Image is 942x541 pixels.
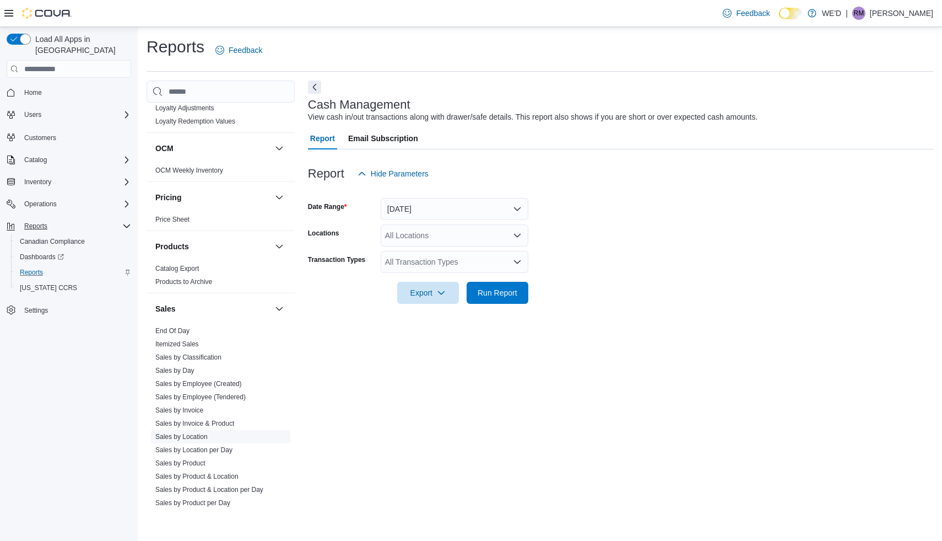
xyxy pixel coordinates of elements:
a: Loyalty Redemption Values [155,117,235,125]
span: Sales by Invoice & Product [155,419,234,428]
span: Export [404,282,452,304]
span: Dashboards [20,253,64,261]
span: Reports [24,222,47,231]
button: Next [308,81,321,94]
button: Open list of options [513,258,522,266]
div: OCM [147,164,295,181]
a: Sales by Day [155,367,194,374]
p: WE'D [822,7,841,20]
a: Sales by Classification [155,353,221,361]
span: Sales by Employee (Tendered) [155,393,246,401]
a: Feedback [211,39,267,61]
a: Home [20,86,46,99]
button: OCM [273,142,286,155]
span: Reports [15,266,131,279]
a: Catalog Export [155,265,199,272]
a: Itemized Sales [155,340,199,348]
button: Canadian Compliance [11,234,136,249]
button: Users [20,108,46,121]
span: Inventory [24,178,51,186]
button: Reports [2,218,136,234]
button: Pricing [155,192,270,203]
button: Sales [273,302,286,315]
span: Settings [20,303,131,317]
span: Dark Mode [779,19,779,20]
button: OCM [155,143,270,154]
span: Operations [20,197,131,211]
button: Settings [2,302,136,318]
span: End Of Day [155,326,190,335]
div: Pricing [147,213,295,231]
a: Canadian Compliance [15,235,89,248]
span: Settings [24,306,48,315]
button: Catalog [2,152,136,168]
span: Sales by Product per Day [155,499,230,507]
a: Sales by Product per Day [155,499,230,507]
button: Pricing [273,191,286,204]
label: Transaction Types [308,255,365,264]
span: Dashboards [15,250,131,264]
button: Inventory [20,175,56,189]
span: Email Subscription [348,127,418,149]
span: Loyalty Redemption Values [155,117,235,126]
label: Locations [308,229,339,238]
h3: Pricing [155,192,181,203]
nav: Complex example [7,80,131,347]
button: Reports [11,265,136,280]
button: Open list of options [513,231,522,240]
span: OCM Weekly Inventory [155,166,223,175]
div: Rob Medeiros [852,7,865,20]
h3: OCM [155,143,174,154]
button: Reports [20,219,52,233]
button: [US_STATE] CCRS [11,280,136,296]
a: Price Sheet [155,216,190,223]
button: Customers [2,129,136,145]
span: Sales by Location [155,432,208,441]
img: Cova [22,8,72,19]
span: Sales by Classification [155,353,221,362]
span: Catalog [20,153,131,167]
span: Run Report [478,287,517,298]
span: Reports [20,268,43,277]
a: Dashboards [11,249,136,265]
div: View cash in/out transactions along with drawer/safe details. This report also shows if you are s... [308,111,758,123]
a: Dashboards [15,250,68,264]
a: Sales by Invoice [155,406,203,414]
span: Customers [24,133,56,142]
a: Settings [20,304,52,317]
a: Reports [15,266,47,279]
span: Inventory [20,175,131,189]
span: Hide Parameters [371,168,429,179]
span: Feedback [736,8,770,19]
span: Catalog Export [155,264,199,273]
label: Date Range [308,202,347,211]
span: Washington CCRS [15,281,131,294]
a: Sales by Product & Location per Day [155,486,263,494]
a: Loyalty Adjustments [155,104,214,112]
div: Loyalty [147,101,295,132]
button: Sales [155,303,270,314]
h1: Reports [147,36,204,58]
span: [US_STATE] CCRS [20,283,77,292]
button: [DATE] [381,198,528,220]
button: Inventory [2,174,136,190]
span: Operations [24,200,57,208]
h3: Cash Management [308,98,410,111]
a: Sales by Employee (Created) [155,380,242,388]
a: Sales by Product [155,459,205,467]
span: Customers [20,130,131,144]
span: Products to Archive [155,277,212,286]
span: Feedback [229,45,262,56]
span: Report [310,127,335,149]
span: Sales by Employee (Created) [155,379,242,388]
span: Catalog [24,156,47,164]
span: Canadian Compliance [20,237,85,246]
button: Products [273,240,286,253]
a: [US_STATE] CCRS [15,281,82,294]
span: Sales by Product & Location per Day [155,485,263,494]
a: Feedback [718,2,774,24]
span: Canadian Compliance [15,235,131,248]
span: Sales by Day [155,366,194,375]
